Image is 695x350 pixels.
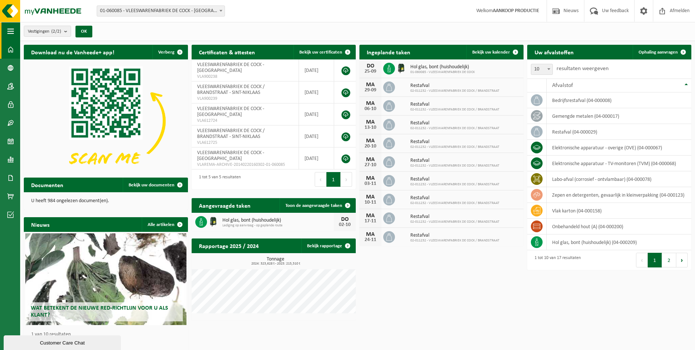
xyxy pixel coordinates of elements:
[363,231,378,237] div: MA
[192,45,262,59] h2: Certificaten & attesten
[410,158,499,164] span: Restafval
[363,125,378,130] div: 13-10
[410,164,499,168] span: 02-011232 - VLEESWARENFABRIEK DE COCK / BRANDSTRAAT
[326,172,341,187] button: 1
[363,163,378,168] div: 27-10
[363,181,378,186] div: 03-11
[24,45,122,59] h2: Download nu de Vanheede+ app!
[24,26,71,37] button: Vestigingen(2/2)
[341,172,352,187] button: Next
[363,88,378,93] div: 29-09
[363,157,378,163] div: MA
[636,253,648,267] button: Previous
[197,128,265,139] span: VLEESWARENFABRIEK DE COCK / BRANDSTRAAT - SINT-NIKLAAS
[552,83,573,88] span: Afvalstof
[197,62,264,73] span: VLEESWARENFABRIEK DE COCK - [GEOGRAPHIC_DATA]
[648,253,662,267] button: 1
[410,64,475,70] span: Hol glas, bont (huishoudelijk)
[410,233,499,238] span: Restafval
[299,125,334,147] td: [DATE]
[547,203,691,219] td: vlak karton (04-000158)
[557,66,609,72] label: resultaten weergeven
[547,171,691,187] td: labo-afval (corrosief - ontvlambaar) (04-000078)
[410,70,475,74] span: 01-060085 - VLEESWARENFABRIEK DE COCK
[197,162,293,168] span: VLAREMA-ARCHIVE-20140220160302-01-060085
[222,218,334,223] span: Hol glas, bont (huishoudelijk)
[410,139,499,145] span: Restafval
[363,138,378,144] div: MA
[75,26,92,37] button: OK
[192,198,258,212] h2: Aangevraagde taken
[410,107,499,112] span: 02-011232 - VLEESWARENFABRIEK DE COCK / BRANDSTRAAT
[4,334,122,350] iframe: chat widget
[299,103,334,125] td: [DATE]
[51,29,61,34] count: (2/2)
[662,253,676,267] button: 2
[293,45,355,59] a: Bekijk uw certificaten
[363,106,378,112] div: 06-10
[410,238,499,243] span: 02-011232 - VLEESWARENFABRIEK DE COCK / BRANDSTRAAT
[31,332,184,337] p: 1 van 10 resultaten
[547,108,691,124] td: gemengde metalen (04-000017)
[410,201,499,205] span: 02-011232 - VLEESWARENFABRIEK DE COCK / BRANDSTRAAT
[363,119,378,125] div: MA
[363,82,378,88] div: MA
[129,183,174,187] span: Bekijk uw documenten
[299,50,342,55] span: Bekijk uw certificaten
[410,83,499,89] span: Restafval
[195,171,241,187] div: 1 tot 5 van 5 resultaten
[410,176,499,182] span: Restafval
[363,219,378,224] div: 17-11
[337,216,352,222] div: DO
[31,305,168,318] span: Wat betekent de nieuwe RED-richtlijn voor u als klant?
[547,92,691,108] td: bedrijfsrestafval (04-000008)
[299,59,334,81] td: [DATE]
[547,187,691,203] td: zepen en detergenten, gevaarlijk in kleinverpakking (04-000123)
[410,89,499,93] span: 02-011232 - VLEESWARENFABRIEK DE COCK / BRANDSTRAAT
[195,257,356,266] h3: Tonnage
[24,178,71,192] h2: Documenten
[299,147,334,169] td: [DATE]
[363,213,378,219] div: MA
[547,140,691,156] td: elektronische apparatuur - overige (OVE) (04-000067)
[527,45,581,59] h2: Uw afvalstoffen
[363,101,378,106] div: MA
[547,124,691,140] td: restafval (04-000029)
[197,118,293,124] span: VLA612724
[466,45,523,59] a: Bekijk uw kalender
[123,178,187,192] a: Bekijk uw documenten
[315,172,326,187] button: Previous
[280,198,355,213] a: Toon de aangevraagde taken
[363,63,378,69] div: DO
[410,126,499,131] span: 02-011232 - VLEESWARENFABRIEK DE COCK / BRANDSTRAAT
[547,234,691,250] td: hol glas, bont (huishoudelijk) (04-000209)
[531,64,552,74] span: 10
[97,6,225,16] span: 01-060085 - VLEESWARENFABRIEK DE COCK - SINT-NIKLAAS
[363,200,378,205] div: 10-11
[547,219,691,234] td: onbehandeld hout (A) (04-000200)
[142,217,187,232] a: Alle artikelen
[531,64,553,75] span: 10
[301,238,355,253] a: Bekijk rapportage
[410,195,499,201] span: Restafval
[197,84,265,95] span: VLEESWARENFABRIEK DE COCK / BRANDSTRAAT - SINT-NIKLAAS
[363,69,378,74] div: 25-09
[395,62,407,74] img: CR-HR-1C-1000-PES-01
[410,120,499,126] span: Restafval
[197,106,264,117] span: VLEESWARENFABRIEK DE COCK - [GEOGRAPHIC_DATA]
[299,81,334,103] td: [DATE]
[410,220,499,224] span: 02-011232 - VLEESWARENFABRIEK DE COCK / BRANDSTRAAT
[197,74,293,80] span: VLA900238
[31,198,181,204] p: U heeft 984 ongelezen document(en).
[25,233,186,325] a: Wat betekent de nieuwe RED-richtlijn voor u als klant?
[285,203,342,208] span: Toon de aangevraagde taken
[363,194,378,200] div: MA
[493,8,539,14] strong: AANKOOP PRODUCTIE
[410,102,499,107] span: Restafval
[337,222,352,227] div: 02-10
[410,182,499,187] span: 02-011232 - VLEESWARENFABRIEK DE COCK / BRANDSTRAAT
[195,262,356,266] span: 2024: 323,628 t - 2025: 215,510 t
[197,140,293,146] span: VLA612725
[531,252,581,268] div: 1 tot 10 van 17 resultaten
